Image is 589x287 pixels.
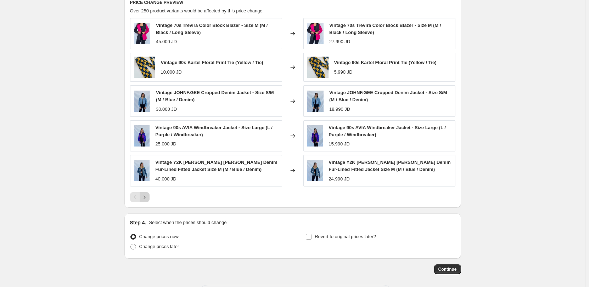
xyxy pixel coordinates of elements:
span: Vintage JOHNF.GEE Cropped Denim Jacket - Size S/M (M / Blue / Denim) [329,90,447,102]
span: Change prices now [139,234,179,239]
span: Vintage 90s Kartel Floral Print Tie (Yellow / Tie) [334,60,437,65]
h2: Step 4. [130,219,146,226]
span: Continue [438,266,457,272]
span: Vintage 70s Trevira Color Block Blazer - Size M (M / Black / Long Sleeve) [329,23,441,35]
span: Vintage 90s AVIA Windbreaker Jacket - Size Large (L / Purple / Windbreaker) [329,125,446,137]
span: Vintage 90s AVIA Windbreaker Jacket - Size Large (L / Purple / Windbreaker) [155,125,273,137]
div: 5.990 JD [334,69,353,76]
div: 18.990 JD [329,106,350,113]
div: 25.000 JD [155,140,176,148]
div: 45.000 JD [156,38,177,45]
div: 24.990 JD [329,176,349,183]
img: 2DF81472-0323-4EC4-BAF0-9B489C9B6B65_80x.jpg [307,91,324,112]
span: Vintage 70s Trevira Color Block Blazer - Size M (M / Black / Long Sleeve) [156,23,268,35]
span: Revert to original prices later? [315,234,376,239]
img: 04F69ED5-6FA1-46BA-A8CE-9578BC19BBA5_80x.jpg [134,57,155,78]
button: Next [140,192,150,202]
img: 04F69ED5-6FA1-46BA-A8CE-9578BC19BBA5_80x.jpg [307,57,329,78]
span: Vintage 90s Kartel Floral Print Tie (Yellow / Tie) [161,60,263,65]
div: 40.000 JD [155,176,176,183]
img: 24CB135E-AF3B-4600-9260-8E753DEABE8E_80x.jpg [307,160,323,181]
nav: Pagination [130,192,150,202]
p: Select when the prices should change [149,219,226,226]
img: 7C027DA1-79F5-40EF-BAEE-0E5647130734_80x.jpg [307,125,323,147]
img: 2DF81472-0323-4EC4-BAF0-9B489C9B6B65_80x.jpg [134,91,150,112]
div: 27.990 JD [329,38,350,45]
button: Continue [434,264,461,274]
span: Vintage JOHNF.GEE Cropped Denim Jacket - Size S/M (M / Blue / Denim) [156,90,274,102]
span: Change prices later [139,244,179,249]
img: A3BEFB6D-A6BA-4451-A2E3-701D5566182D_80x.jpg [307,23,324,44]
img: 24CB135E-AF3B-4600-9260-8E753DEABE8E_80x.jpg [134,160,150,181]
div: 10.000 JD [161,69,182,76]
div: 30.000 JD [156,106,177,113]
span: Vintage Y2K [PERSON_NAME] [PERSON_NAME] Denim Fur-Lined Fitted Jacket Size M (M / Blue / Denim) [329,160,450,172]
img: 7C027DA1-79F5-40EF-BAEE-0E5647130734_80x.jpg [134,125,150,147]
img: A3BEFB6D-A6BA-4451-A2E3-701D5566182D_80x.jpg [134,23,150,44]
div: 15.990 JD [329,140,349,148]
span: Over 250 product variants would be affected by this price change: [130,8,264,13]
span: Vintage Y2K [PERSON_NAME] [PERSON_NAME] Denim Fur-Lined Fitted Jacket Size M (M / Blue / Denim) [155,160,277,172]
